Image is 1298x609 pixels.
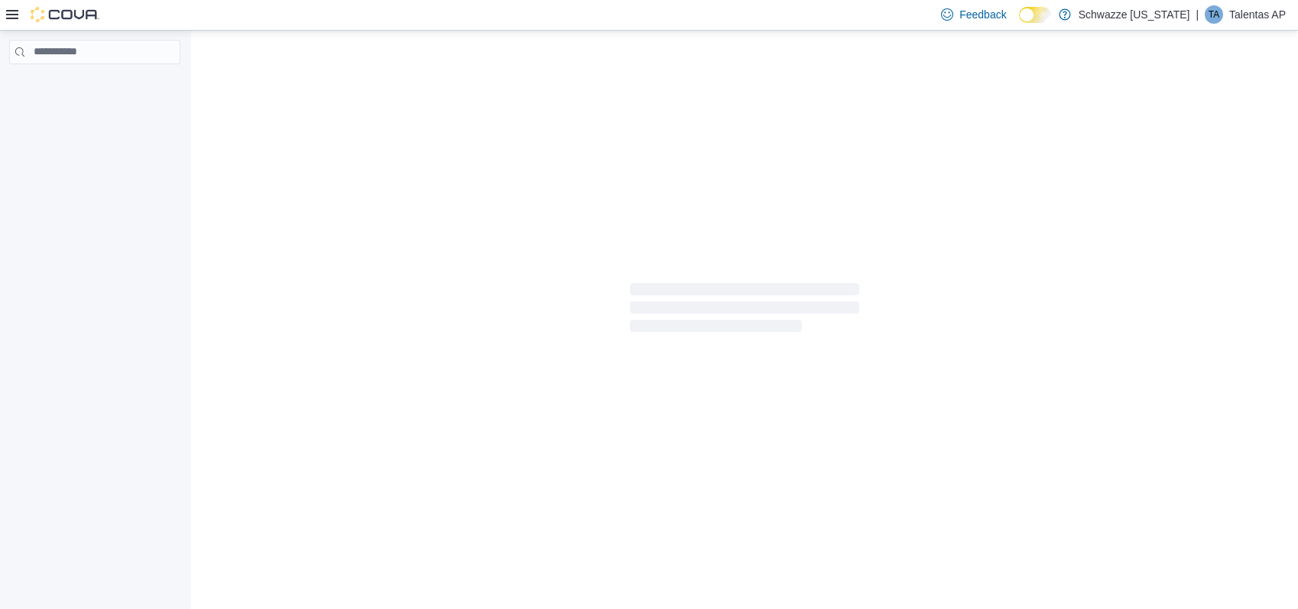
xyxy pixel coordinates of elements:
div: Talentas AP [1205,5,1223,24]
p: | [1196,5,1199,24]
p: Schwazze [US_STATE] [1079,5,1190,24]
span: Loading [630,286,859,335]
nav: Complex example [9,67,180,104]
p: Talentas AP [1229,5,1286,24]
img: Cova [31,7,99,22]
span: TA [1209,5,1219,24]
span: Dark Mode [1019,23,1020,24]
input: Dark Mode [1019,7,1051,23]
span: Feedback [959,7,1006,22]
